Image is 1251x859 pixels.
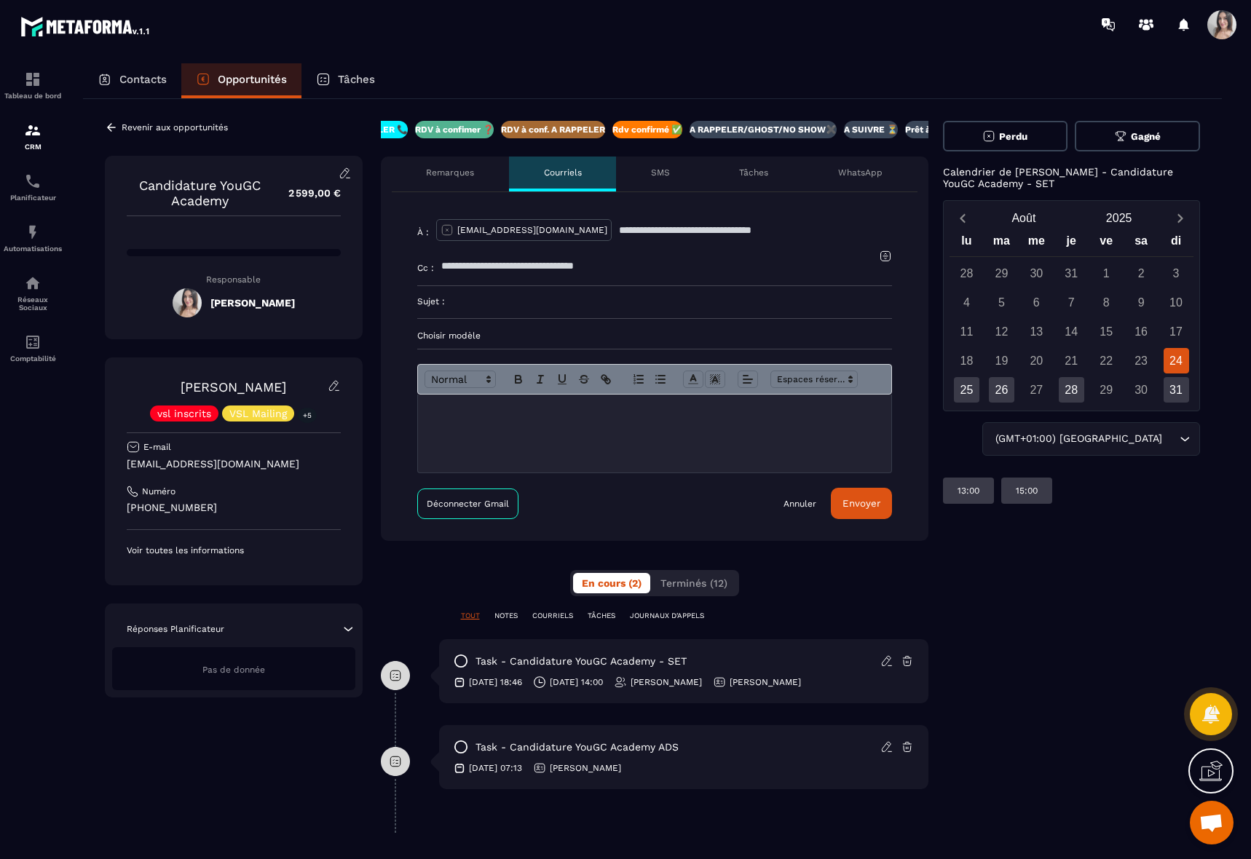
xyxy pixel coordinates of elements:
p: +5 [298,408,317,423]
button: En cours (2) [573,573,650,593]
a: Opportunités [181,63,301,98]
div: 23 [1129,348,1154,373]
div: 31 [1059,261,1084,286]
div: 4 [954,290,979,315]
p: JOURNAUX D'APPELS [630,611,704,621]
p: E-mail [143,441,171,453]
p: RDV à conf. A RAPPELER [501,124,605,135]
p: Revenir aux opportunités [122,122,228,132]
p: À : [417,226,429,238]
div: 2 [1129,261,1154,286]
p: VSL Mailing [229,408,287,419]
p: [DATE] 07:13 [469,762,522,774]
p: TOUT [461,611,480,621]
p: NOTES [494,611,518,621]
div: 8 [1094,290,1119,315]
div: 12 [989,319,1014,344]
div: 16 [1129,319,1154,344]
a: accountantaccountantComptabilité [4,322,62,373]
div: sa [1124,231,1159,256]
img: logo [20,13,151,39]
div: 5 [989,290,1014,315]
button: Open years overlay [1071,205,1167,231]
p: Voir toutes les informations [127,545,341,556]
div: je [1054,231,1089,256]
span: Terminés (12) [660,577,727,589]
div: 20 [1024,348,1049,373]
p: [DATE] 14:00 [550,676,603,688]
div: 28 [1059,377,1084,403]
p: COURRIELS [532,611,573,621]
p: CRM [4,143,62,151]
div: 9 [1129,290,1154,315]
img: formation [24,122,42,139]
p: Réseaux Sociaux [4,296,62,312]
a: automationsautomationsAutomatisations [4,213,62,264]
a: social-networksocial-networkRéseaux Sociaux [4,264,62,322]
p: RDV à confimer ❓ [415,124,494,135]
p: Numéro [142,486,175,497]
p: [PHONE_NUMBER] [127,501,341,515]
span: (GMT+01:00) [GEOGRAPHIC_DATA] [992,431,1165,447]
button: Open months overlay [976,205,1072,231]
p: task - Candidature YouGC Academy ADS [475,740,679,754]
div: 14 [1059,319,1084,344]
p: vsl inscrits [157,408,211,419]
div: Calendar days [950,261,1194,403]
div: ma [984,231,1019,256]
div: ve [1089,231,1124,256]
p: Comptabilité [4,355,62,363]
p: Cc : [417,262,434,274]
div: 3 [1164,261,1189,286]
p: Candidature YouGC Academy [127,178,274,208]
p: 15:00 [1016,485,1038,496]
p: A SUIVRE ⏳ [844,124,898,135]
img: automations [24,223,42,241]
a: schedulerschedulerPlanificateur [4,162,62,213]
div: me [1019,231,1054,256]
div: 30 [1024,261,1049,286]
div: 17 [1164,319,1189,344]
div: 29 [989,261,1014,286]
span: Gagné [1131,131,1161,142]
div: 19 [989,348,1014,373]
div: lu [950,231,984,256]
p: 13:00 [958,485,979,496]
p: [PERSON_NAME] [550,762,621,774]
p: Automatisations [4,245,62,253]
a: [PERSON_NAME] [181,379,286,395]
img: formation [24,71,42,88]
p: [PERSON_NAME] [631,676,702,688]
div: 7 [1059,290,1084,315]
a: Annuler [784,498,816,510]
button: Next month [1167,208,1193,228]
p: Rdv confirmé ✅ [612,124,682,135]
div: Search for option [982,422,1200,456]
div: 26 [989,377,1014,403]
p: Remarques [426,167,474,178]
p: Courriels [544,167,582,178]
p: task - Candidature YouGC Academy - SET [475,654,687,668]
div: 21 [1059,348,1084,373]
p: Choisir modèle [417,330,892,341]
button: Previous month [950,208,976,228]
input: Search for option [1165,431,1176,447]
p: Opportunités [218,73,287,86]
p: Sujet : [417,296,445,307]
span: Perdu [999,131,1027,142]
div: 13 [1024,319,1049,344]
div: 30 [1129,377,1154,403]
p: Calendrier de [PERSON_NAME] - Candidature YouGC Academy - SET [943,166,1201,189]
p: Tableau de bord [4,92,62,100]
p: A RAPPELER/GHOST/NO SHOW✖️ [690,124,837,135]
div: 28 [954,261,979,286]
button: Gagné [1075,121,1200,151]
div: 15 [1094,319,1119,344]
span: Pas de donnée [202,665,265,675]
div: 18 [954,348,979,373]
p: TÂCHES [588,611,615,621]
p: Réponses Planificateur [127,623,224,635]
p: Responsable [127,274,341,285]
h5: [PERSON_NAME] [210,297,295,309]
img: scheduler [24,173,42,190]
